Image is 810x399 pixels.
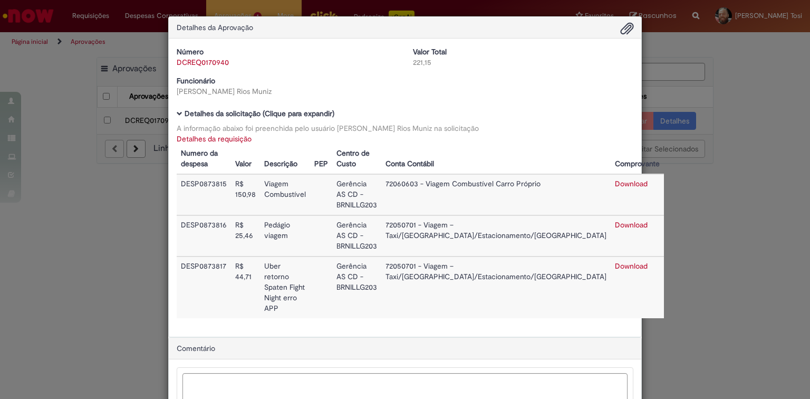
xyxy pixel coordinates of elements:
[260,144,310,174] th: Descrição
[177,76,215,85] b: Funcionário
[332,174,381,215] td: Gerência AS CD - BRNILLG203
[177,58,229,67] a: DCREQ0170940
[177,344,215,353] span: Comentário
[260,174,310,215] td: Viagem Combustível
[615,261,648,271] a: Download
[177,47,204,56] b: Número
[177,256,231,318] td: DESP0873817
[177,86,397,97] div: [PERSON_NAME] Rios Muniz
[310,144,332,174] th: PEP
[413,57,633,68] div: 221,15
[177,123,633,134] div: A informação abaixo foi preenchida pelo usuário [PERSON_NAME] Rios Muniz na solicitação
[231,174,260,215] td: R$ 150,98
[185,109,334,118] b: Detalhes da solicitação (Clique para expandir)
[381,215,611,256] td: 72050701 - Viagem – Taxi/[GEOGRAPHIC_DATA]/Estacionamento/[GEOGRAPHIC_DATA]
[177,144,231,174] th: Numero da despesa
[332,144,381,174] th: Centro de Custo
[231,215,260,256] td: R$ 25,46
[177,23,253,32] span: Detalhes da Aprovação
[260,256,310,318] td: Uber retorno Spaten Fight Night erro APP
[332,215,381,256] td: Gerência AS CD - BRNILLG203
[177,174,231,215] td: DESP0873815
[611,144,664,174] th: Comprovante
[260,215,310,256] td: Pedágio viagem
[231,256,260,318] td: R$ 44,71
[231,144,260,174] th: Valor
[381,174,611,215] td: 72060603 - Viagem Combustível Carro Próprio
[615,220,648,230] a: Download
[332,256,381,318] td: Gerência AS CD - BRNILLG203
[413,47,447,56] b: Valor Total
[615,179,648,188] a: Download
[177,215,231,256] td: DESP0873816
[381,256,611,318] td: 72050701 - Viagem – Taxi/[GEOGRAPHIC_DATA]/Estacionamento/[GEOGRAPHIC_DATA]
[381,144,611,174] th: Conta Contábil
[177,134,252,144] a: Detalhes da requisição
[177,110,633,118] h5: Detalhes da solicitação (Clique para expandir)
